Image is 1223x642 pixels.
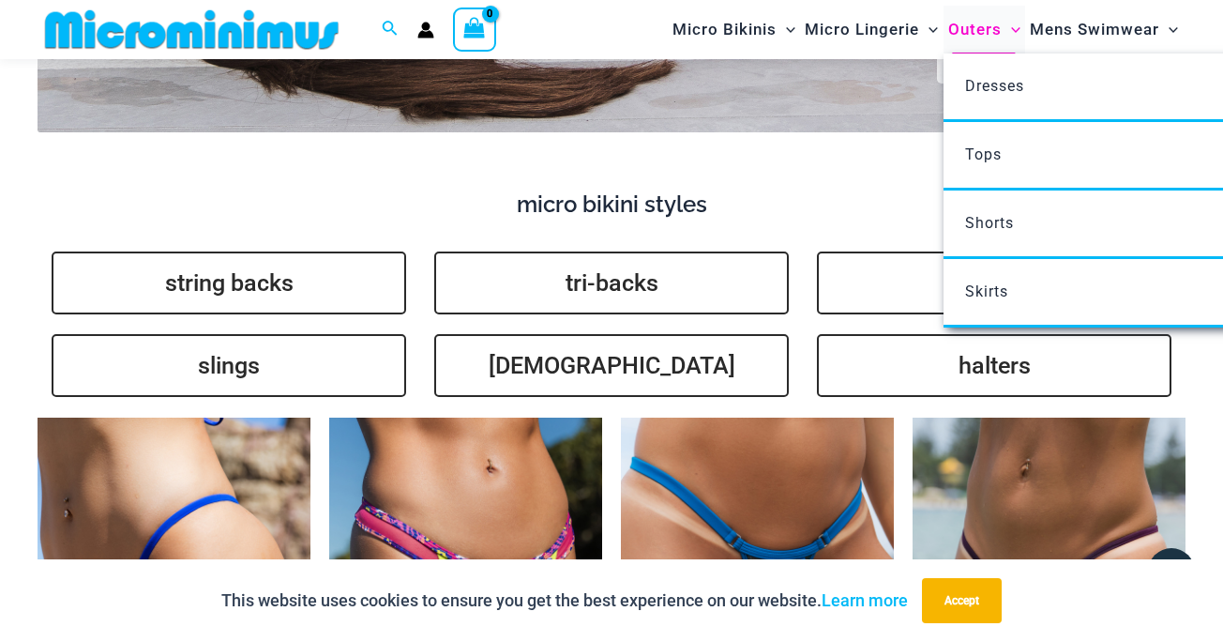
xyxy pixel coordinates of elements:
a: Search icon link [382,18,399,41]
nav: Site Navigation [665,3,1185,56]
a: halters [817,334,1171,397]
a: Mens SwimwearMenu ToggleMenu Toggle [1025,6,1183,53]
a: Micro BikinisMenu ToggleMenu Toggle [668,6,800,53]
a: OutersMenu ToggleMenu Toggle [944,6,1025,53]
a: Learn more [822,590,908,610]
span: Mens Swimwear [1030,6,1159,53]
button: Accept [922,578,1002,623]
a: slings [52,334,406,397]
span: Skirts [965,283,1008,300]
span: Shorts [965,214,1014,232]
span: Menu Toggle [1159,6,1178,53]
span: Menu Toggle [777,6,795,53]
span: Micro Lingerie [805,6,919,53]
span: Menu Toggle [1002,6,1020,53]
span: Menu Toggle [919,6,938,53]
a: [DEMOGRAPHIC_DATA] [434,334,789,397]
img: MM SHOP LOGO FLAT [38,8,346,51]
span: Dresses [965,77,1024,95]
span: Outers [948,6,1002,53]
a: string backs [52,252,406,314]
span: Tops [965,145,1002,163]
a: Account icon link [417,22,434,38]
a: Micro LingerieMenu ToggleMenu Toggle [800,6,943,53]
h4: micro bikini styles [38,191,1185,219]
p: This website uses cookies to ensure you get the best experience on our website. [221,587,908,615]
a: tri-tops [817,252,1171,314]
a: tri-backs [434,252,789,314]
span: Micro Bikinis [672,6,777,53]
a: View Shopping Cart, empty [453,8,496,51]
